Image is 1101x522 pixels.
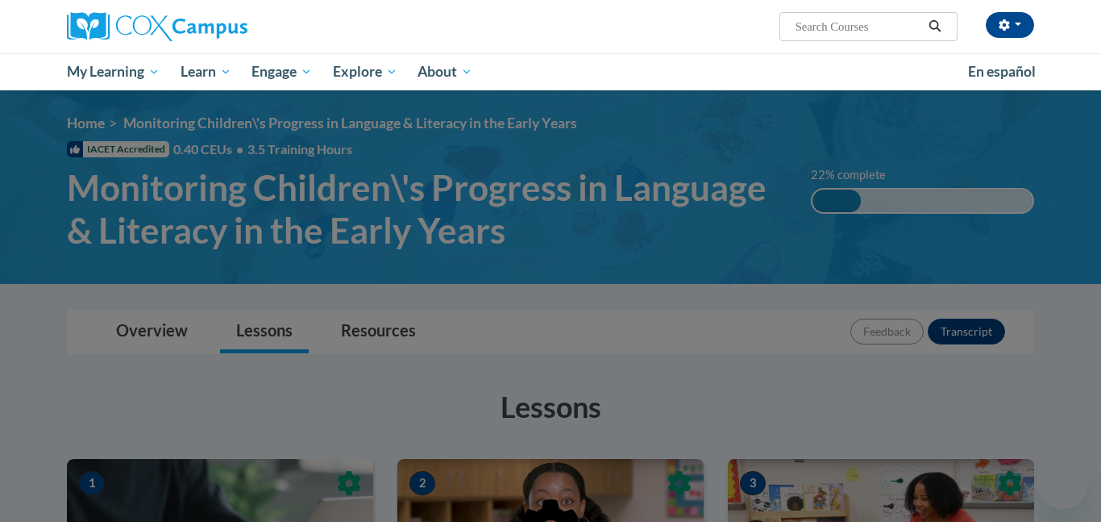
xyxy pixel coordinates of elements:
[923,17,947,36] button: Search
[958,55,1046,89] a: En español
[170,53,242,90] a: Learn
[333,62,397,81] span: Explore
[418,62,472,81] span: About
[67,62,160,81] span: My Learning
[43,53,1058,90] div: Main menu
[67,12,373,41] a: Cox Campus
[251,62,312,81] span: Engage
[322,53,408,90] a: Explore
[1037,457,1088,509] iframe: Button to launch messaging window
[408,53,484,90] a: About
[986,12,1034,38] button: Account Settings
[241,53,322,90] a: Engage
[181,62,231,81] span: Learn
[67,12,247,41] img: Cox Campus
[968,63,1036,80] span: En español
[56,53,170,90] a: My Learning
[794,17,923,36] input: Search Courses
